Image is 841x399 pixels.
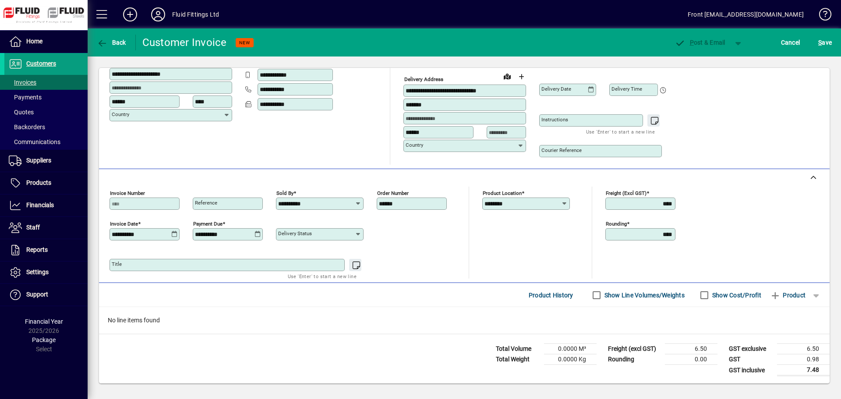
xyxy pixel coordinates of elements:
[611,86,642,92] mat-label: Delivery time
[288,271,357,281] mat-hint: Use 'Enter' to start a new line
[604,344,665,354] td: Freight (excl GST)
[4,217,88,239] a: Staff
[665,344,717,354] td: 6.50
[603,291,685,300] label: Show Line Volumes/Weights
[26,291,48,298] span: Support
[541,117,568,123] mat-label: Instructions
[406,142,423,148] mat-label: Country
[777,344,830,354] td: 6.50
[112,261,122,267] mat-label: Title
[544,344,597,354] td: 0.0000 M³
[766,287,810,303] button: Product
[4,150,88,172] a: Suppliers
[606,190,647,196] mat-label: Freight (excl GST)
[779,35,802,50] button: Cancel
[781,35,800,49] span: Cancel
[690,39,694,46] span: P
[9,109,34,116] span: Quotes
[116,7,144,22] button: Add
[26,38,42,45] span: Home
[26,157,51,164] span: Suppliers
[110,221,138,227] mat-label: Invoice date
[541,147,582,153] mat-label: Courier Reference
[4,31,88,53] a: Home
[710,291,761,300] label: Show Cost/Profit
[529,288,573,302] span: Product History
[144,7,172,22] button: Profile
[606,221,627,227] mat-label: Rounding
[142,35,227,49] div: Customer Invoice
[491,354,544,365] td: Total Weight
[172,7,219,21] div: Fluid Fittings Ltd
[193,221,223,227] mat-label: Payment due
[4,239,88,261] a: Reports
[9,124,45,131] span: Backorders
[4,105,88,120] a: Quotes
[4,172,88,194] a: Products
[670,35,730,50] button: Post & Email
[26,268,49,275] span: Settings
[26,179,51,186] span: Products
[491,344,544,354] td: Total Volume
[818,35,832,49] span: ave
[97,39,126,46] span: Back
[88,35,136,50] app-page-header-button: Back
[514,70,528,84] button: Choose address
[276,190,293,196] mat-label: Sold by
[544,354,597,365] td: 0.0000 Kg
[4,134,88,149] a: Communications
[816,35,834,50] button: Save
[604,354,665,365] td: Rounding
[777,365,830,376] td: 7.48
[195,200,217,206] mat-label: Reference
[26,246,48,253] span: Reports
[99,307,830,334] div: No line items found
[95,35,128,50] button: Back
[4,90,88,105] a: Payments
[688,7,804,21] div: Front [EMAIL_ADDRESS][DOMAIN_NAME]
[541,86,571,92] mat-label: Delivery date
[813,2,830,30] a: Knowledge Base
[665,354,717,365] td: 0.00
[525,287,577,303] button: Product History
[112,111,129,117] mat-label: Country
[26,60,56,67] span: Customers
[4,120,88,134] a: Backorders
[25,318,63,325] span: Financial Year
[9,138,60,145] span: Communications
[110,190,145,196] mat-label: Invoice number
[586,127,655,137] mat-hint: Use 'Enter' to start a new line
[724,354,777,365] td: GST
[724,344,777,354] td: GST exclusive
[724,365,777,376] td: GST inclusive
[483,190,522,196] mat-label: Product location
[818,39,822,46] span: S
[675,39,725,46] span: ost & Email
[500,69,514,83] a: View on map
[777,354,830,365] td: 0.98
[4,261,88,283] a: Settings
[9,94,42,101] span: Payments
[4,75,88,90] a: Invoices
[26,224,40,231] span: Staff
[32,336,56,343] span: Package
[239,40,250,46] span: NEW
[9,79,36,86] span: Invoices
[4,284,88,306] a: Support
[26,201,54,208] span: Financials
[278,230,312,237] mat-label: Delivery status
[770,288,806,302] span: Product
[4,194,88,216] a: Financials
[377,190,409,196] mat-label: Order number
